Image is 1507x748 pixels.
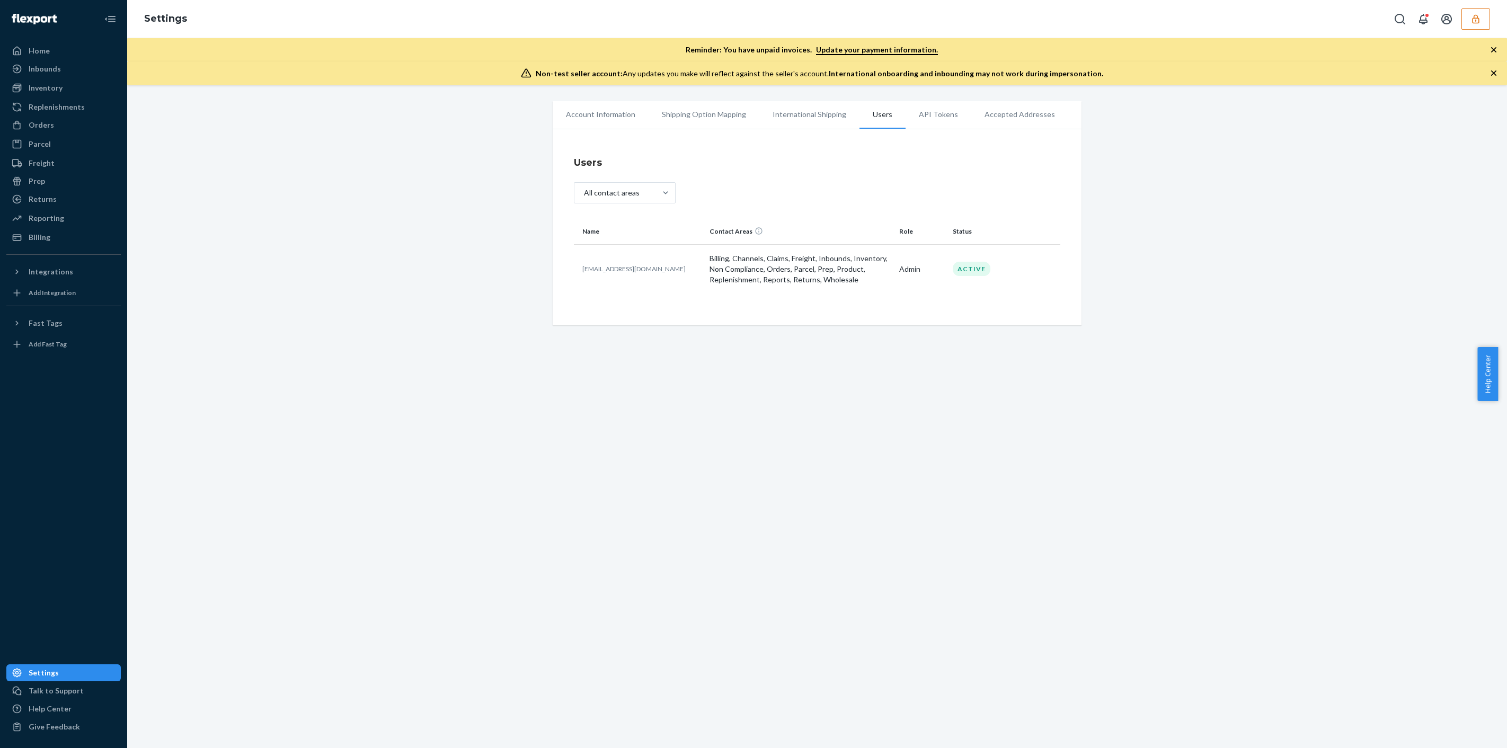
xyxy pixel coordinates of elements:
li: Accepted Addresses [971,101,1068,128]
li: International Shipping [759,101,859,128]
div: Returns [29,194,57,204]
li: Shipping Option Mapping [649,101,759,128]
a: Help Center [6,700,121,717]
button: Close Navigation [100,8,121,30]
td: Admin [895,244,948,293]
li: Account Information [553,101,649,128]
span: International onboarding and inbounding may not work during impersonation. [829,69,1103,78]
a: Freight [6,155,121,172]
div: Add Fast Tag [29,340,67,349]
button: Give Feedback [6,718,121,735]
div: Settings [29,667,59,678]
button: Help Center [1477,347,1498,401]
div: Reporting [29,213,64,224]
a: Home [6,42,121,59]
div: Fast Tags [29,318,63,328]
ol: breadcrumbs [136,4,196,34]
div: Add Integration [29,288,76,297]
div: Billing [29,232,50,243]
div: Orders [29,120,54,130]
a: Inbounds [6,60,121,77]
a: Parcel [6,136,121,153]
a: Update your payment information. [816,45,938,55]
p: Billing, Channels, Claims, Freight, Inbounds, Inventory, Non Compliance, Orders, Parcel, Prep, Pr... [710,253,891,285]
button: Open account menu [1436,8,1457,30]
a: Billing [6,229,121,246]
div: Any updates you make will reflect against the seller's account. [536,68,1103,79]
div: Home [29,46,50,56]
span: Non-test seller account: [536,69,623,78]
th: Role [895,219,948,244]
th: Name [574,219,705,244]
a: Settings [144,13,187,24]
div: Give Feedback [29,722,80,732]
a: Add Fast Tag [6,336,121,353]
div: Integrations [29,266,73,277]
div: Inbounds [29,64,61,74]
div: Help Center [29,704,72,714]
a: Reporting [6,210,121,227]
div: Talk to Support [29,685,84,696]
div: Prep [29,176,45,186]
th: Status [948,219,1026,244]
h4: Users [574,156,1060,170]
a: Replenishments [6,99,121,115]
a: Returns [6,191,121,208]
a: Orders [6,117,121,133]
a: Settings [6,664,121,681]
button: Talk to Support [6,682,121,699]
button: Open Search Box [1389,8,1411,30]
button: Integrations [6,263,121,280]
a: Inventory [6,79,121,96]
p: Reminder: You have unpaid invoices. [686,44,938,55]
div: Parcel [29,139,51,149]
a: Prep [6,173,121,190]
div: Active [953,262,990,276]
div: All contact areas [584,188,640,198]
li: Users [859,101,906,129]
button: Open notifications [1413,8,1434,30]
p: [EMAIL_ADDRESS][DOMAIN_NAME] [582,264,701,273]
th: Contact Areas [705,219,895,244]
img: Flexport logo [12,14,57,24]
a: Add Integration [6,284,121,301]
button: Fast Tags [6,315,121,332]
li: API Tokens [906,101,971,128]
div: Inventory [29,83,63,93]
div: Replenishments [29,102,85,112]
iframe: Opens a widget where you can chat to one of our agents [1440,716,1496,743]
div: Freight [29,158,55,168]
